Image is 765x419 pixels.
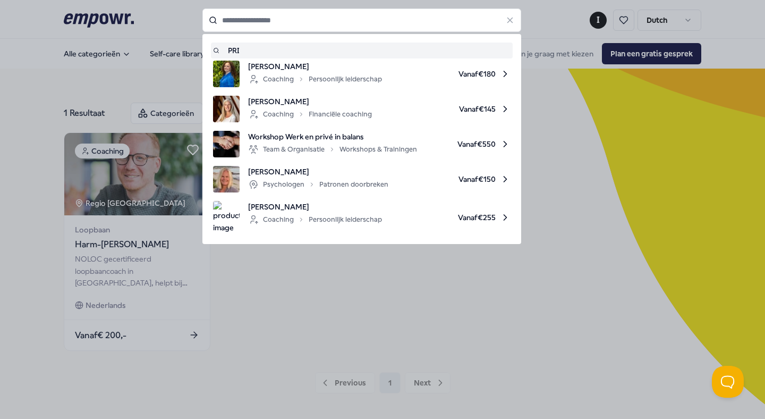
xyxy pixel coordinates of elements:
[213,96,240,122] img: product image
[248,166,388,178] span: [PERSON_NAME]
[213,166,511,192] a: product image[PERSON_NAME]PsychologenPatronen doorbrekenVanaf€150
[248,201,382,213] span: [PERSON_NAME]
[248,96,372,107] span: [PERSON_NAME]
[248,143,417,156] div: Team & Organisatie Workshops & Trainingen
[390,201,511,233] span: Vanaf € 255
[248,108,372,121] div: Coaching Financiële coaching
[213,131,511,157] a: product imageWorkshop Werk en privé in balansTeam & OrganisatieWorkshops & TrainingenVanaf€550
[248,178,388,191] div: Psychologen Patronen doorbreken
[213,201,511,233] a: product image[PERSON_NAME]CoachingPersoonlijk leiderschapVanaf€255
[397,166,511,192] span: Vanaf € 150
[213,131,240,157] img: product image
[213,201,240,233] img: product image
[213,96,511,122] a: product image[PERSON_NAME]CoachingFinanciële coachingVanaf€145
[202,9,521,32] input: Search for products, categories or subcategories
[248,213,382,226] div: Coaching Persoonlijk leiderschap
[426,131,511,157] span: Vanaf € 550
[390,61,511,87] span: Vanaf € 180
[213,61,240,87] img: product image
[213,166,240,192] img: product image
[213,61,511,87] a: product image[PERSON_NAME]CoachingPersoonlijk leiderschapVanaf€180
[248,73,382,86] div: Coaching Persoonlijk leiderschap
[248,61,382,72] span: [PERSON_NAME]
[248,131,417,143] span: Workshop Werk en privé in balans
[712,366,744,398] iframe: Help Scout Beacon - Open
[213,45,511,56] a: PRI
[380,96,511,122] span: Vanaf € 145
